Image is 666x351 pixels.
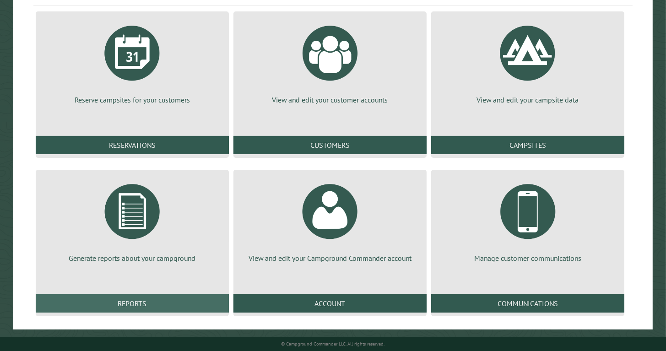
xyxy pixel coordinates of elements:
[431,294,624,313] a: Communications
[47,95,218,105] p: Reserve campsites for your customers
[244,177,416,263] a: View and edit your Campground Commander account
[233,294,427,313] a: Account
[47,19,218,105] a: Reserve campsites for your customers
[442,95,613,105] p: View and edit your campsite data
[244,19,416,105] a: View and edit your customer accounts
[244,253,416,263] p: View and edit your Campground Commander account
[281,341,384,347] small: © Campground Commander LLC. All rights reserved.
[47,177,218,263] a: Generate reports about your campground
[233,136,427,154] a: Customers
[442,253,613,263] p: Manage customer communications
[47,253,218,263] p: Generate reports about your campground
[431,136,624,154] a: Campsites
[244,95,416,105] p: View and edit your customer accounts
[442,177,613,263] a: Manage customer communications
[36,294,229,313] a: Reports
[442,19,613,105] a: View and edit your campsite data
[36,136,229,154] a: Reservations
